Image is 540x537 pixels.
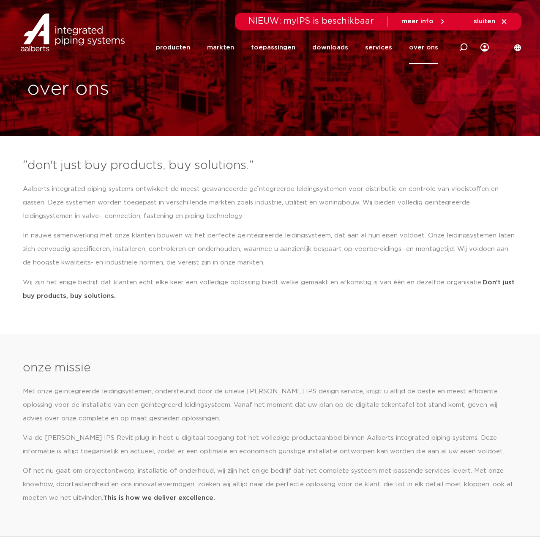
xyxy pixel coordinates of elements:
h1: over ons [27,76,266,103]
span: NIEUW: myIPS is beschikbaar [248,17,374,25]
h3: onze missie [23,360,517,376]
p: Aalberts integrated piping systems ontwikkelt de meest geavanceerde geïntegreerde leidingsystemen... [23,183,517,223]
a: sluiten [474,18,508,25]
a: downloads [312,31,348,64]
a: toepassingen [251,31,295,64]
p: In nauwe samenwerking met onze klanten bouwen wij het perfecte geïntegreerde leidingsysteem, dat ... [23,229,517,270]
span: meer info [401,18,434,25]
a: meer info [401,18,446,25]
a: producten [156,31,190,64]
strong: Don’t just buy products, buy solutions. [23,279,515,299]
p: Wij zijn het enige bedrijf dat klanten echt elke keer een volledige oplossing biedt welke gemaakt... [23,276,517,303]
span: sluiten [474,18,495,25]
b: This is how we deliver excellence. [103,495,215,501]
a: services [365,31,392,64]
a: markten [207,31,234,64]
nav: Menu [156,31,438,64]
a: over ons [409,31,438,64]
p: Via de [PERSON_NAME] IPS Revit plug-in hebt u digitaal toegang tot het volledige productaanbod bi... [23,431,517,458]
p: Met onze geïntegreerde leidingsystemen, ondersteund door de unieke [PERSON_NAME] IPS design servi... [23,385,517,425]
p: Of het nu gaat om projectontwerp, installatie of onderhoud, wij zijn het enige bedrijf dat het co... [23,464,517,505]
h3: "don't just buy products, buy solutions." [23,157,517,174]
